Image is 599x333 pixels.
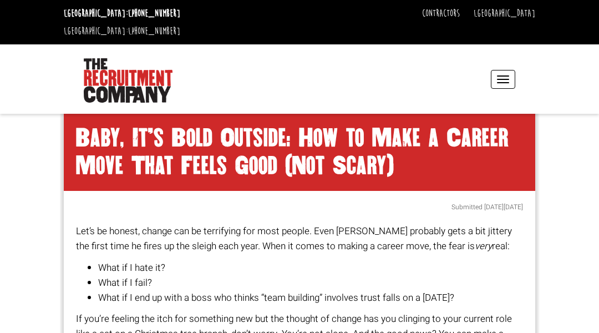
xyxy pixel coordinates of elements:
img: The Recruitment Company [84,58,172,103]
a: Contractors [422,7,460,19]
a: [GEOGRAPHIC_DATA] [474,7,535,19]
li: What if I fail? [98,275,524,290]
em: very [475,239,492,253]
a: [PHONE_NUMBER] [128,25,180,37]
li: What if I end up with a boss who thinks “team building” involves trust falls on a [DATE]? [98,290,524,305]
li: [GEOGRAPHIC_DATA]: [61,22,183,40]
li: What if I hate it? [98,260,524,275]
p: Submitted [DATE][DATE] [76,202,524,213]
a: [PHONE_NUMBER] [128,7,180,19]
li: [GEOGRAPHIC_DATA]: [61,4,183,22]
p: Let’s be honest, change can be terrifying for most people. Even [PERSON_NAME] probably gets a bit... [76,224,524,254]
h1: Baby, It’s Bold Outside: How to Make a Career Move That Feels Good (Not Scary) [64,113,535,191]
